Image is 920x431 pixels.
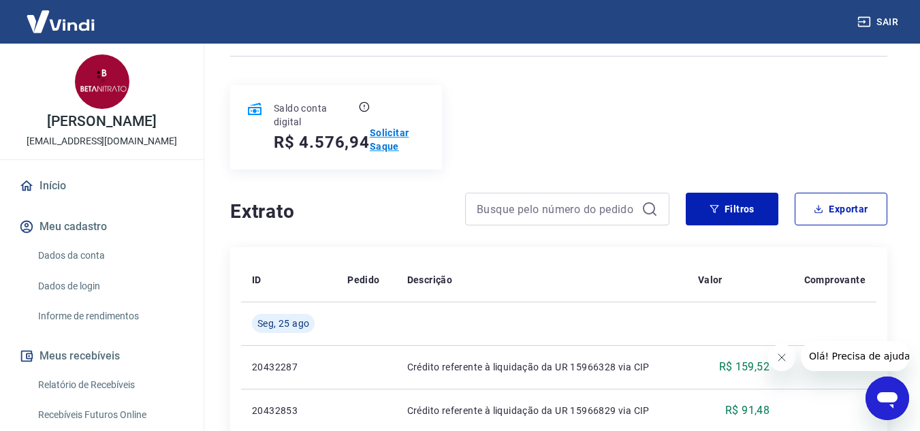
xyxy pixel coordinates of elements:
[27,134,177,148] p: [EMAIL_ADDRESS][DOMAIN_NAME]
[866,377,909,420] iframe: Botão para abrir a janela de mensagens
[370,126,426,153] a: Solicitar Saque
[698,273,723,287] p: Valor
[16,212,187,242] button: Meu cadastro
[33,401,187,429] a: Recebíveis Futuros Online
[855,10,904,35] button: Sair
[16,171,187,201] a: Início
[274,131,370,153] h5: R$ 4.576,94
[257,317,309,330] span: Seg, 25 ago
[252,360,326,374] p: 20432287
[407,273,453,287] p: Descrição
[8,10,114,20] span: Olá! Precisa de ajuda?
[33,302,187,330] a: Informe de rendimentos
[33,272,187,300] a: Dados de login
[477,199,636,219] input: Busque pelo número do pedido
[33,371,187,399] a: Relatório de Recebíveis
[768,344,795,371] iframe: Fechar mensagem
[252,273,261,287] p: ID
[47,114,156,129] p: [PERSON_NAME]
[795,193,887,225] button: Exportar
[16,341,187,371] button: Meus recebíveis
[347,273,379,287] p: Pedido
[33,242,187,270] a: Dados da conta
[407,404,676,417] p: Crédito referente à liquidação da UR 15966829 via CIP
[686,193,778,225] button: Filtros
[725,402,770,419] p: R$ 91,48
[804,273,866,287] p: Comprovante
[230,198,449,225] h4: Extrato
[801,341,909,371] iframe: Mensagem da empresa
[75,54,129,109] img: cc69f429-6f3a-4044-a6c3-931838a7f09b.jpeg
[274,101,356,129] p: Saldo conta digital
[252,404,326,417] p: 20432853
[407,360,676,374] p: Crédito referente à liquidação da UR 15966328 via CIP
[16,1,105,42] img: Vindi
[719,359,770,375] p: R$ 159,52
